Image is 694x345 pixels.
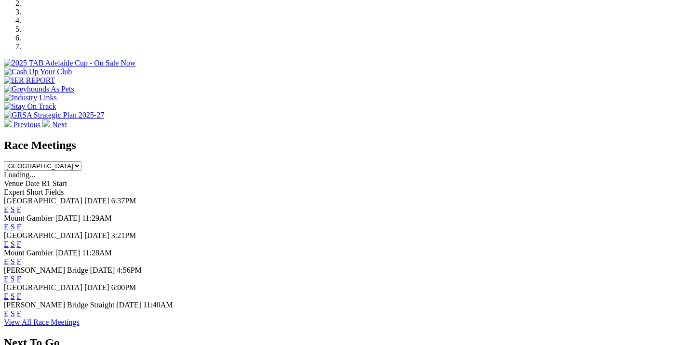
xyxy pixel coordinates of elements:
span: [GEOGRAPHIC_DATA] [4,283,82,292]
a: F [17,223,21,231]
a: E [4,309,9,318]
img: IER REPORT [4,76,55,85]
a: E [4,240,9,248]
span: Mount Gambier [4,249,53,257]
a: F [17,205,21,213]
a: Previous [4,120,42,129]
a: F [17,275,21,283]
span: 11:40AM [143,301,173,309]
span: [GEOGRAPHIC_DATA] [4,231,82,239]
span: [DATE] [84,197,109,205]
span: [DATE] [84,231,109,239]
a: F [17,292,21,300]
a: Next [42,120,67,129]
span: [GEOGRAPHIC_DATA] [4,197,82,205]
img: Stay On Track [4,102,56,111]
img: Cash Up Your Club [4,67,72,76]
a: F [17,309,21,318]
a: View All Race Meetings [4,318,80,326]
img: Greyhounds As Pets [4,85,74,93]
span: Next [52,120,67,129]
a: E [4,275,9,283]
a: S [11,240,15,248]
span: Previous [13,120,40,129]
a: S [11,257,15,265]
img: GRSA Strategic Plan 2025-27 [4,111,104,119]
a: S [11,309,15,318]
span: Short [27,188,43,196]
span: R1 Start [41,179,67,187]
a: E [4,205,9,213]
span: [PERSON_NAME] Bridge [4,266,88,274]
span: 6:00PM [111,283,136,292]
a: S [11,292,15,300]
span: Mount Gambier [4,214,53,222]
span: 11:28AM [82,249,112,257]
span: [DATE] [90,266,115,274]
span: [PERSON_NAME] Bridge Straight [4,301,114,309]
span: 11:29AM [82,214,112,222]
img: chevron-left-pager-white.svg [4,119,12,127]
a: E [4,223,9,231]
a: F [17,240,21,248]
span: Venue [4,179,23,187]
a: F [17,257,21,265]
a: S [11,275,15,283]
a: E [4,292,9,300]
a: S [11,223,15,231]
span: 6:37PM [111,197,136,205]
a: S [11,205,15,213]
span: Date [25,179,40,187]
span: [DATE] [84,283,109,292]
img: chevron-right-pager-white.svg [42,119,50,127]
span: [DATE] [55,249,80,257]
span: Fields [45,188,64,196]
span: 3:21PM [111,231,136,239]
span: Loading... [4,171,35,179]
span: 4:56PM [117,266,142,274]
span: [DATE] [116,301,141,309]
img: Industry Links [4,93,57,102]
span: [DATE] [55,214,80,222]
span: Expert [4,188,25,196]
a: E [4,257,9,265]
img: 2025 TAB Adelaide Cup - On Sale Now [4,59,136,67]
h2: Race Meetings [4,139,690,152]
